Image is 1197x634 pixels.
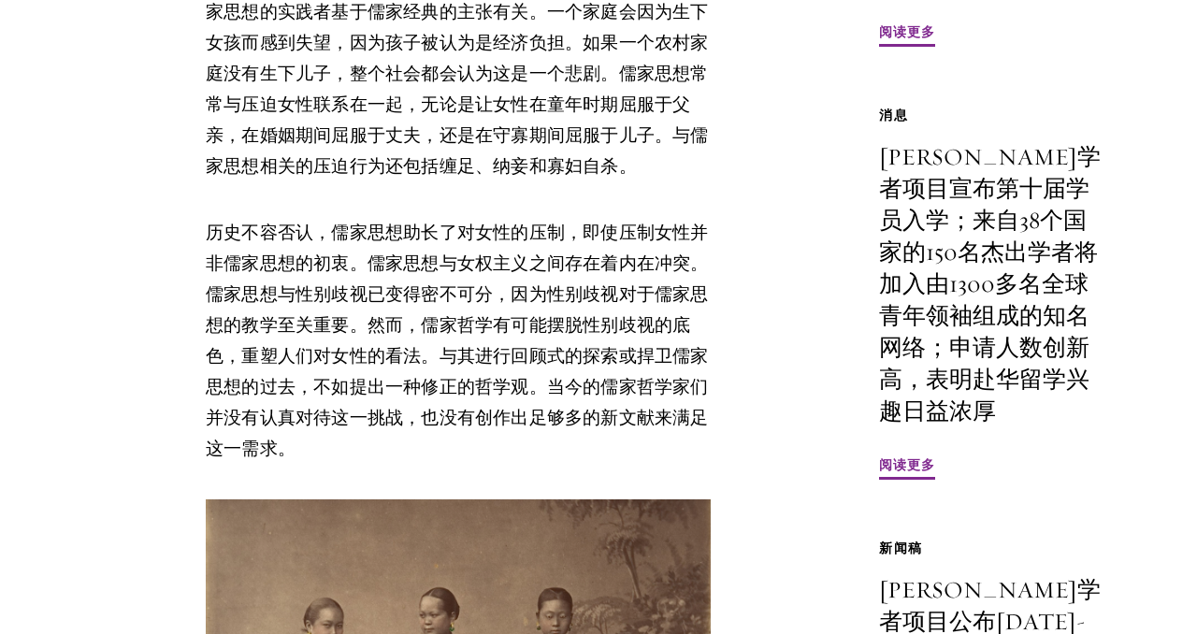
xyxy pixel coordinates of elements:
[879,106,908,125] font: 消息
[879,22,935,42] font: 阅读更多
[879,539,923,558] font: 新闻稿
[879,142,1101,425] font: [PERSON_NAME]学者项目宣布第十届学员入学；来自38个国家的150名杰出学者将加入由1300多名全球青年领袖组成的知名网络；申请人数创新高，表明赴华留学兴趣日益浓厚
[206,219,709,462] font: 历史不容否认，儒家思想助长了对女性的压制，即使压制女性并非儒家思想的初衷。儒家思想与女权主义之间存在着内在冲突。儒家思想与性别歧视已变得密不可分，因为性别歧视对于儒家思想的教学至关重要。然而，儒...
[879,104,1103,483] a: 消息 [PERSON_NAME]学者项目宣布第十届学员入学；来自38个国家的150名杰出学者将加入由1300多名全球青年领袖组成的知名网络；申请人数创新高，表明赴华留学兴趣日益浓厚 阅读更多
[879,455,935,475] font: 阅读更多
